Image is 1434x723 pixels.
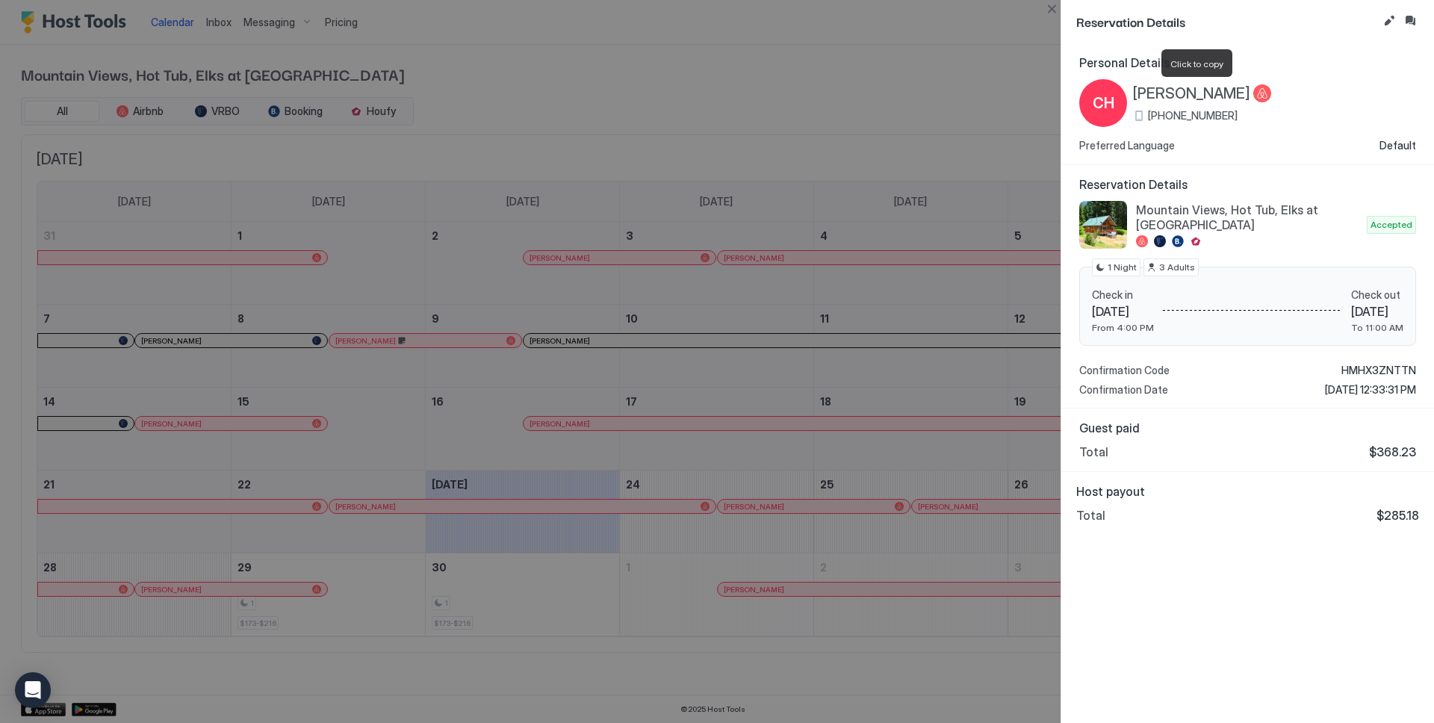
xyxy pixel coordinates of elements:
span: [PERSON_NAME] [1133,84,1250,103]
span: [DATE] [1351,304,1403,319]
span: [DATE] 12:33:31 PM [1325,383,1416,397]
button: Edit reservation [1380,12,1398,30]
span: [PHONE_NUMBER] [1148,109,1238,122]
span: CH [1093,92,1114,114]
span: $368.23 [1369,444,1416,459]
span: Default [1379,139,1416,152]
span: Preferred Language [1079,139,1175,152]
span: Confirmation Code [1079,364,1170,377]
span: Guest paid [1079,421,1416,435]
span: Total [1076,508,1105,523]
span: Check out [1351,288,1403,302]
span: Reservation Details [1079,177,1416,192]
span: HMHX3ZNTTN [1341,364,1416,377]
button: Inbox [1401,12,1419,30]
span: Host payout [1076,484,1419,499]
div: listing image [1079,201,1127,249]
span: Mountain Views, Hot Tub, Elks at [GEOGRAPHIC_DATA] [1136,202,1361,232]
span: Confirmation Date [1079,383,1168,397]
div: Open Intercom Messenger [15,672,51,708]
span: [DATE] [1092,304,1154,319]
span: 1 Night [1108,261,1137,274]
span: Click to copy [1170,58,1223,69]
span: Total [1079,444,1108,459]
span: Personal Details [1079,55,1416,70]
span: To 11:00 AM [1351,322,1403,333]
span: $285.18 [1376,508,1419,523]
span: Accepted [1371,218,1412,232]
span: Reservation Details [1076,12,1377,31]
span: From 4:00 PM [1092,322,1154,333]
span: Check in [1092,288,1154,302]
span: 3 Adults [1159,261,1195,274]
